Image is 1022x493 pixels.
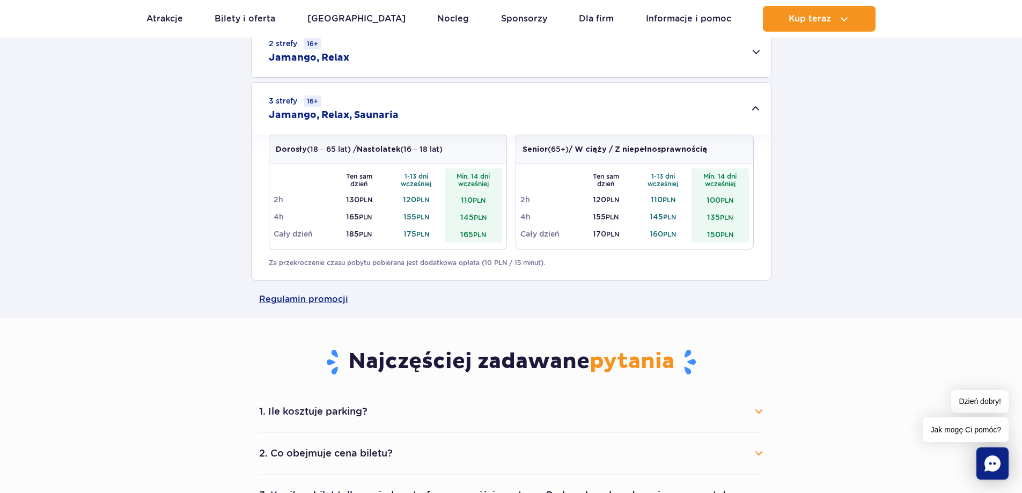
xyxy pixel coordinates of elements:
td: 170 [577,225,635,242]
td: 100 [692,191,749,208]
small: 3 strefy [269,95,321,107]
strong: / W ciąży / Z niepełnosprawnością [569,146,707,153]
td: Cały dzień [520,225,578,242]
span: pytania [590,348,674,375]
td: 155 [388,208,445,225]
p: (65+) [523,144,707,155]
a: Dla firm [579,6,614,32]
div: Chat [976,447,1009,480]
td: 2h [520,191,578,208]
a: Bilety i oferta [215,6,275,32]
td: 175 [388,225,445,242]
th: Ten sam dzień [577,168,635,191]
small: PLN [720,214,733,222]
td: 145 [445,208,502,225]
span: Jak mogę Ci pomóc? [923,417,1009,442]
small: PLN [416,213,429,221]
th: 1-13 dni wcześniej [388,168,445,191]
td: 165 [445,225,502,242]
h2: Jamango, Relax, Saunaria [269,109,399,122]
td: 120 [577,191,635,208]
th: 1-13 dni wcześniej [635,168,692,191]
td: 160 [635,225,692,242]
td: 185 [330,225,388,242]
small: PLN [416,196,429,204]
h3: Najczęściej zadawane [259,348,763,376]
small: PLN [474,214,487,222]
td: 2h [274,191,331,208]
small: 16+ [304,38,321,49]
small: 16+ [304,95,321,107]
small: PLN [359,230,372,238]
a: Regulamin promocji [259,281,763,318]
small: PLN [606,196,619,204]
td: 110 [635,191,692,208]
small: PLN [416,230,429,238]
span: Kup teraz [789,14,831,24]
a: Sponsorzy [501,6,547,32]
small: PLN [663,230,676,238]
td: 165 [330,208,388,225]
strong: Senior [523,146,548,153]
small: PLN [606,213,619,221]
small: PLN [473,196,486,204]
td: 155 [577,208,635,225]
strong: Dorosły [276,146,307,153]
a: Informacje i pomoc [646,6,731,32]
td: 4h [520,208,578,225]
p: (18 – 65 lat) / (16 – 18 lat) [276,144,443,155]
a: Atrakcje [146,6,183,32]
td: 130 [330,191,388,208]
td: 4h [274,208,331,225]
small: PLN [473,231,486,239]
th: Ten sam dzień [330,168,388,191]
small: PLN [720,196,733,204]
strong: Nastolatek [357,146,400,153]
small: PLN [663,213,676,221]
small: 2 strefy [269,38,321,49]
td: 150 [692,225,749,242]
button: 1. Ile kosztuje parking? [259,400,763,423]
p: Za przekroczenie czasu pobytu pobierana jest dodatkowa opłata (10 PLN / 15 minut). [269,258,754,268]
button: Kup teraz [763,6,876,32]
a: [GEOGRAPHIC_DATA] [307,6,406,32]
button: 2. Co obejmuje cena biletu? [259,442,763,465]
small: PLN [359,213,372,221]
th: Min. 14 dni wcześniej [692,168,749,191]
span: Dzień dobry! [951,390,1009,413]
small: PLN [720,231,733,239]
td: 110 [445,191,502,208]
td: 120 [388,191,445,208]
td: 135 [692,208,749,225]
td: 145 [635,208,692,225]
td: Cały dzień [274,225,331,242]
th: Min. 14 dni wcześniej [445,168,502,191]
small: PLN [606,230,619,238]
small: PLN [663,196,675,204]
a: Nocleg [437,6,469,32]
small: PLN [359,196,372,204]
h2: Jamango, Relax [269,51,349,64]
